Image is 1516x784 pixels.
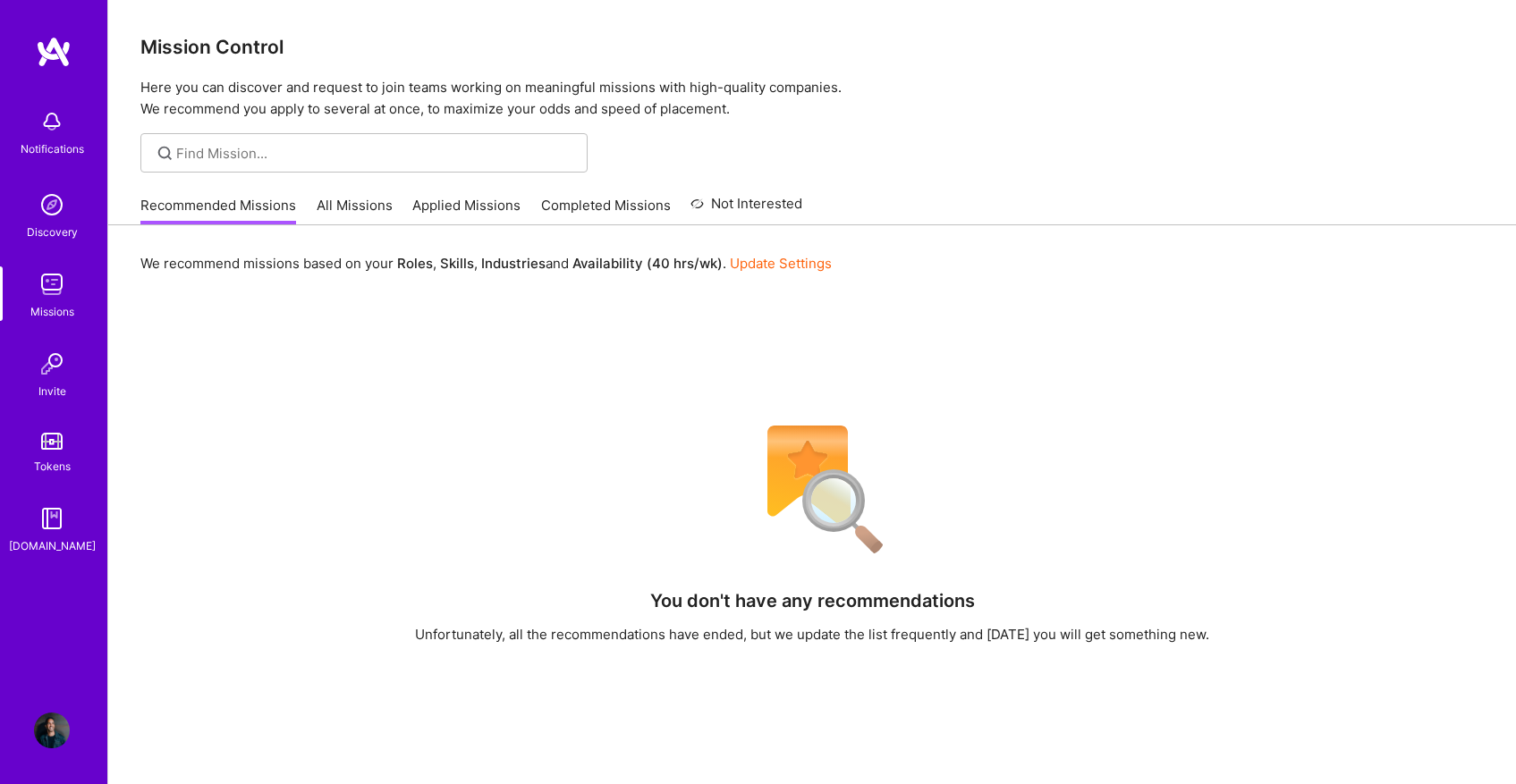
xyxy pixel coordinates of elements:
img: Invite [34,346,70,382]
img: tokens [41,433,63,450]
div: Invite [38,382,66,400]
img: teamwork [34,266,70,302]
a: Not Interested [690,193,802,225]
a: Recommended Missions [140,196,296,225]
a: User Avatar [30,712,74,748]
b: Industries [481,255,546,272]
img: logo [36,36,72,68]
div: Tokens [34,457,71,476]
div: Discovery [27,223,78,241]
b: Availability (40 hrs/wk) [572,255,723,272]
img: guide book [34,501,70,536]
img: No Results [736,414,888,566]
img: bell [34,104,70,139]
i: icon SearchGrey [155,143,175,164]
div: Notifications [21,139,84,158]
p: We recommend missions based on your , , and . [140,254,832,273]
h4: You don't have any recommendations [650,590,975,611]
p: Here you can discover and request to join teams working on meaningful missions with high-quality ... [140,77,1484,120]
b: Skills [440,255,474,272]
div: Unfortunately, all the recommendations have ended, but we update the list frequently and [DATE] y... [415,625,1209,644]
a: Update Settings [730,255,832,272]
a: Completed Missions [541,196,671,225]
a: Applied Missions [412,196,521,225]
h3: Mission Control [140,36,1484,58]
img: discovery [34,187,70,223]
img: User Avatar [34,712,70,748]
input: Find Mission... [176,144,574,163]
a: All Missions [317,196,393,225]
div: Missions [30,302,74,321]
div: [DOMAIN_NAME] [9,536,96,555]
b: Roles [397,255,433,272]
